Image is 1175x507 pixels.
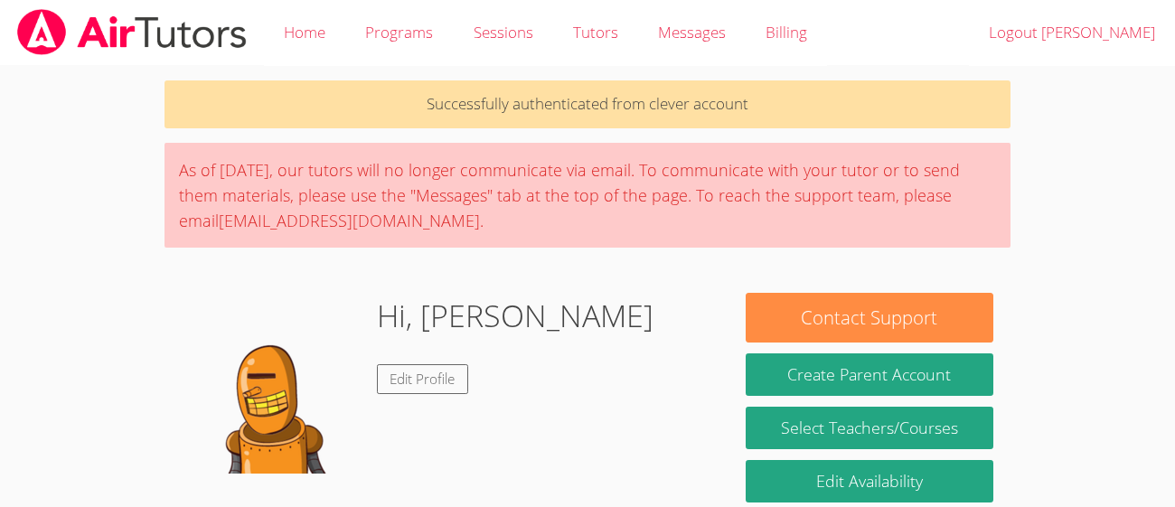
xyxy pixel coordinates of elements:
p: Successfully authenticated from clever account [164,80,1010,128]
a: Edit Profile [377,364,469,394]
div: As of [DATE], our tutors will no longer communicate via email. To communicate with your tutor or ... [164,143,1010,248]
img: airtutors_banner-c4298cdbf04f3fff15de1276eac7730deb9818008684d7c2e4769d2f7ddbe033.png [15,9,249,55]
img: default.png [182,293,362,474]
button: Contact Support [746,293,994,343]
h1: Hi, [PERSON_NAME] [377,293,653,339]
button: Create Parent Account [746,353,994,396]
a: Select Teachers/Courses [746,407,994,449]
a: Edit Availability [746,460,994,502]
span: Messages [658,22,726,42]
